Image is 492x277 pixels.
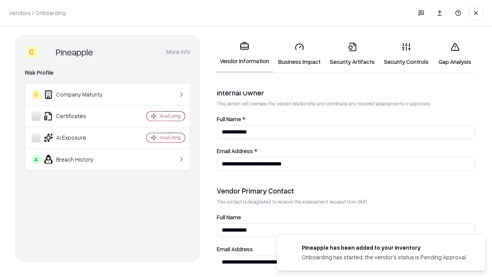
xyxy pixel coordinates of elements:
div: Vendor Primary Contact [217,186,475,195]
div: Analyzing [160,134,181,141]
a: Gap Analysis [433,36,477,72]
div: C [25,46,37,58]
div: Onboarding has started, the vendor's status is Pending Approval. [302,253,467,261]
p: Vendors / Onboarding [9,9,66,17]
a: Security Controls [379,36,433,72]
p: This contact is designated to receive the assessment request from Shift [217,199,475,205]
div: Certificates [32,112,123,121]
div: Pineapple [56,46,93,58]
div: Risk Profile [25,68,190,77]
label: Full Name * [217,116,475,122]
div: Company Maturity [32,90,123,99]
p: This person will oversee the vendor relationship and coordinate any required assessments or appro... [217,100,475,107]
label: Full Name [217,214,475,220]
div: C [32,90,41,99]
div: Pineapple has been added to your inventory [302,244,467,252]
div: Breach History [32,155,123,164]
div: AI Exposure [32,133,123,142]
div: A [32,155,41,164]
a: Vendor Information [215,35,274,73]
label: Email Address [217,246,475,252]
label: Email Address * [217,148,475,154]
button: More info [166,45,190,59]
div: Internal Owner [217,88,475,97]
img: Pineapple [40,46,53,58]
a: Business Impact [274,36,325,72]
img: pineappleenergy.com [286,244,296,253]
a: Security Artifacts [325,36,379,72]
div: Analyzing [160,113,181,119]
